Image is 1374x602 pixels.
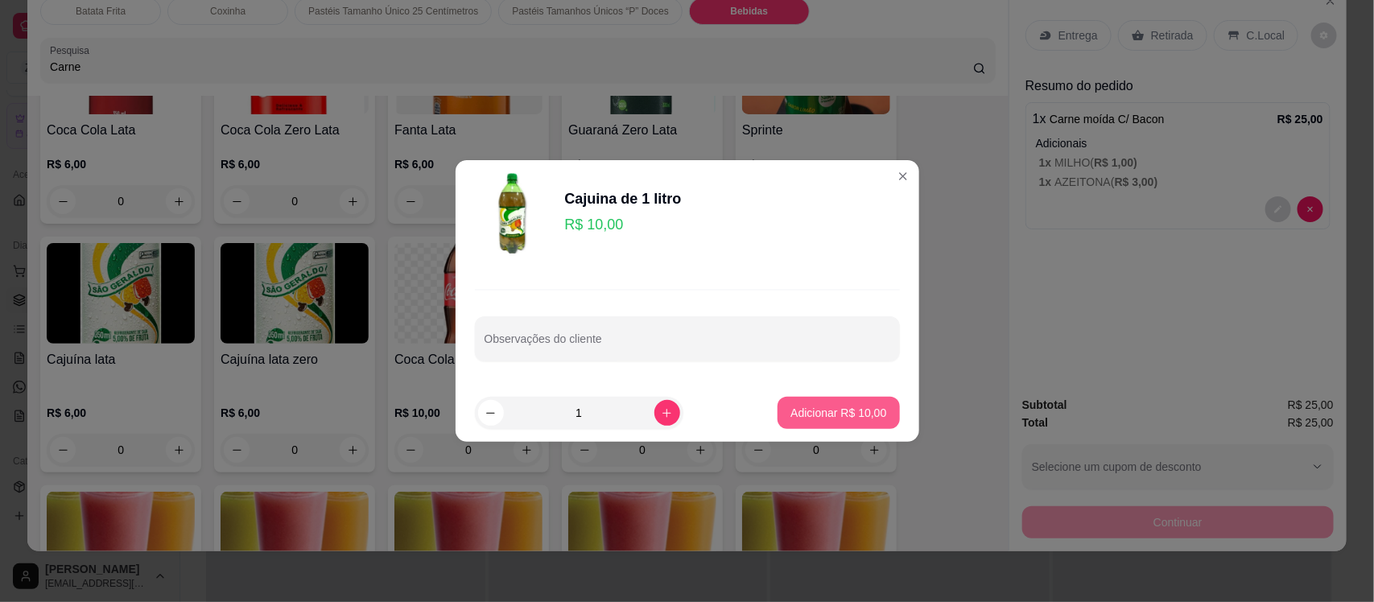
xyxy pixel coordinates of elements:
p: R$ 10,00 [565,213,682,236]
button: Close [890,163,916,189]
button: increase-product-quantity [654,400,680,426]
img: product-image [475,173,555,254]
div: Cajuina de 1 litro [565,188,682,210]
p: Adicionar R$ 10,00 [790,405,886,421]
button: decrease-product-quantity [478,400,504,426]
button: Adicionar R$ 10,00 [778,397,899,429]
input: Observações do cliente [485,337,890,353]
